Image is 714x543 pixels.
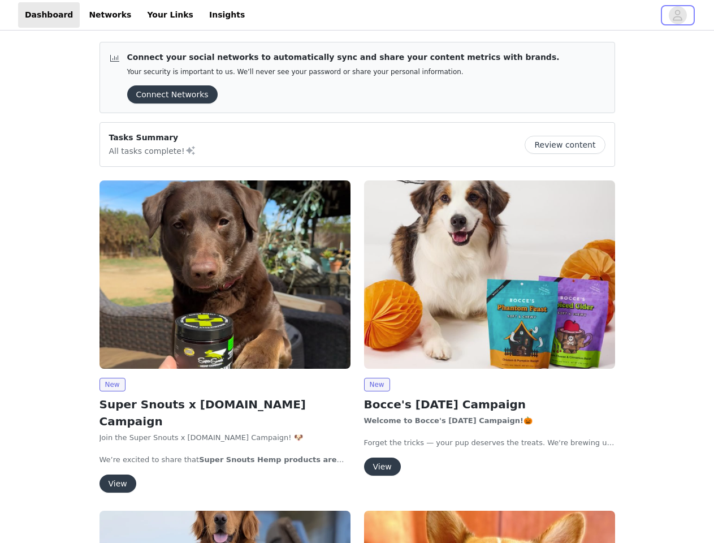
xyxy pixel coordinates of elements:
h2: Super Snouts x [DOMAIN_NAME] Campaign [99,396,350,430]
p: Tasks Summary [109,132,196,144]
a: Insights [202,2,252,28]
h2: Bocce's [DATE] Campaign [364,396,615,413]
p: We’re excited to share that [99,454,350,466]
p: Connect your social networks to automatically sync and share your content metrics with brands. [127,51,560,63]
div: avatar [672,6,683,24]
p: Forget the tricks — your pup deserves the treats. We're brewing up something spooky (& sweet!) th... [364,437,615,449]
p: 🎃 [364,415,615,426]
a: Networks [82,2,138,28]
button: View [364,458,401,476]
strong: Welcome to Bocce's [DATE] Campaign! [364,416,524,425]
span: New [364,378,390,391]
span: New [99,378,126,391]
a: Your Links [140,2,200,28]
p: Join the Super Snouts x [DOMAIN_NAME] Campaign! 🐶 [99,432,350,443]
strong: Super Snouts Hemp products are now available on [DOMAIN_NAME] [99,455,344,475]
button: Review content [525,136,605,154]
button: View [99,475,136,493]
p: All tasks complete! [109,144,196,157]
a: View [99,480,136,488]
img: Super Snouts Hemp Company [99,180,350,369]
button: Connect Networks [127,85,218,104]
a: View [364,463,401,471]
p: Your security is important to us. We’ll never see your password or share your personal information. [127,68,560,76]
a: Dashboard [18,2,80,28]
img: Bocce's [364,180,615,369]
